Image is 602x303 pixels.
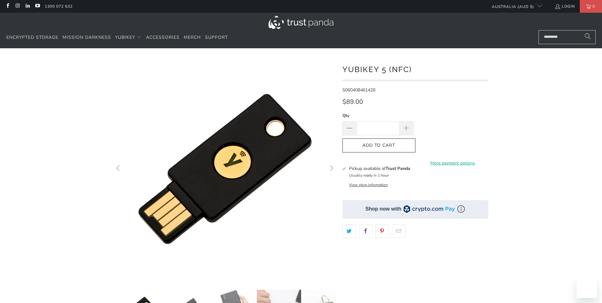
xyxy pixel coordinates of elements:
[63,30,111,45] a: Mission Darkness
[580,30,596,44] button: Search
[6,30,58,45] a: Encrypted Storage
[5,4,10,9] a: Trust Panda Australia on Facebook
[268,16,334,29] img: Trust Panda Australia
[577,278,597,298] iframe: Button to launch messaging window
[342,87,375,93] span: 5060408461426
[392,225,406,238] a: Email this to a friend
[63,34,111,40] span: Mission Darkness
[25,4,30,9] a: Trust Panda Australia on LinkedIn
[349,165,410,172] h3: Pickup available at
[349,173,389,178] small: Usually ready in 1 hour
[205,34,228,40] span: Support
[342,63,488,75] h1: YubiKey 5 (NFC)
[205,30,228,45] a: Support
[6,30,228,45] nav: Translation missing: en.navigation.header.main_nav
[342,98,363,106] span: $89.00
[349,182,388,187] button: View store information
[366,205,401,212] div: Shop now with
[555,3,575,10] a: Login
[115,34,135,40] span: YubiKey
[375,225,389,238] a: Share this on Pinterest
[184,30,201,45] a: Merch
[342,138,415,153] button: Add to Cart
[15,4,20,9] a: Trust Panda Australia on Instagram
[539,30,596,44] input: Search...
[45,3,73,10] a: 1300 072 632
[184,34,201,40] span: Merch
[6,34,58,40] span: Encrypted Storage
[146,30,180,45] a: Accessories
[342,112,413,119] label: Qty
[115,30,142,45] summary: YubiKey
[114,58,336,280] a: YubiKey 5 (NFC) - Trust Panda
[146,34,180,40] span: Accessories
[386,165,410,172] b: Trust Panda
[35,4,40,9] a: Trust Panda Australia on YouTube
[349,143,409,148] span: Add to Cart
[417,160,488,167] a: More payment options
[359,225,373,238] a: Share this on Facebook
[114,58,124,280] button: Previous
[342,225,356,238] a: Share this on Twitter
[326,58,336,280] button: Next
